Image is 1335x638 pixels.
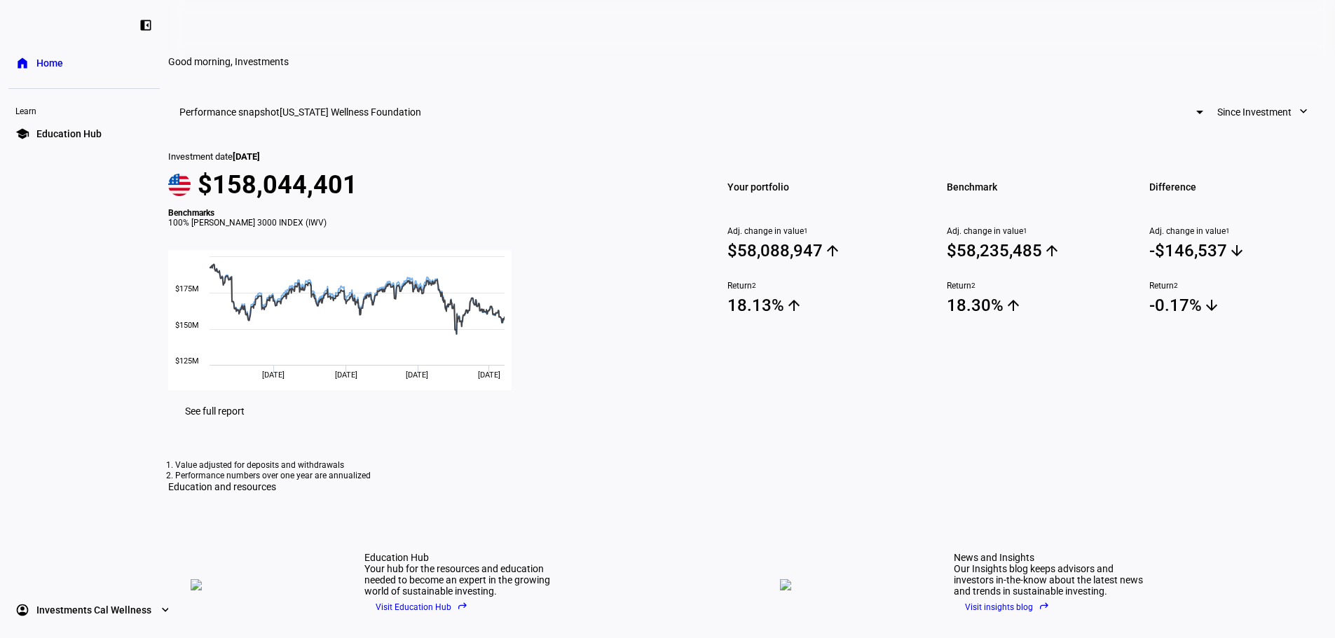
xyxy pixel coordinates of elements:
[262,370,285,380] span: [DATE]
[36,56,63,70] span: Home
[478,370,500,380] span: [DATE]
[185,405,245,417] span: See full report
[168,208,688,218] div: Benchmarks
[804,226,808,236] sup: 1
[8,100,160,120] div: Learn
[1226,226,1230,236] sup: 1
[364,597,479,618] button: Visit Education Hubreply
[280,106,421,118] span: [US_STATE] Wellness Foundation
[1149,226,1335,236] span: Adj. change in value
[364,597,561,618] a: Visit Education Hubreply
[965,597,1050,618] span: Visit insights blog
[175,471,1328,481] li: Performance numbers over one year are annualized
[15,127,29,141] eth-mat-symbol: school
[1217,98,1292,126] span: Since Investment
[191,579,331,590] img: education-hub.png
[1203,297,1220,314] mat-icon: arrow_downward
[1149,295,1335,316] span: -0.17%
[752,281,756,291] sup: 2
[175,356,199,366] text: $125M
[727,177,913,197] span: Your portfolio
[1296,104,1310,118] mat-icon: expand_more
[727,281,913,291] span: Return
[780,579,920,590] img: news.png
[36,127,102,141] span: Education Hub
[406,370,428,380] span: [DATE]
[947,295,1132,316] span: 18.30%
[15,56,29,70] eth-mat-symbol: home
[727,295,913,316] span: 18.13%
[457,600,468,611] eth-mat-symbol: reply
[175,460,1328,471] li: Value adjusted for deposits and withdrawals
[1203,98,1324,126] button: Since Investment
[15,603,29,617] eth-mat-symbol: account_circle
[786,297,802,314] mat-icon: arrow_upward
[954,552,1150,563] div: News and Insights
[158,603,172,617] eth-mat-symbol: expand_more
[947,177,1132,197] span: Benchmark
[36,603,151,617] span: Investments Cal Wellness
[727,241,823,261] div: $58,088,947
[233,151,260,162] span: [DATE]
[198,170,357,200] span: $158,044,401
[8,49,160,77] a: homeHome
[1149,281,1335,291] span: Return
[168,56,1009,67] div: Good morning, Investments
[727,226,913,236] span: Adj. change in value
[954,597,1061,618] button: Visit insights blogreply
[168,397,261,425] a: See full report
[168,481,1335,492] div: Education and resources
[139,18,153,32] eth-mat-symbol: left_panel_close
[1149,177,1335,197] span: Difference
[947,281,1132,291] span: Return
[947,240,1132,261] span: $58,235,485
[364,563,561,597] div: Your hub for the resources and education needed to become an expert in the growing world of susta...
[179,106,280,118] h3: Performance snapshot
[335,370,357,380] span: [DATE]
[1023,226,1027,236] sup: 1
[175,321,199,330] text: $150M
[971,281,975,291] sup: 2
[168,218,688,228] div: 100% [PERSON_NAME] 3000 INDEX (IWV)
[1005,297,1022,314] mat-icon: arrow_upward
[1228,242,1245,259] mat-icon: arrow_downward
[1149,240,1335,261] span: -$146,537
[168,151,688,162] div: Investment date
[376,597,468,618] span: Visit Education Hub
[175,284,199,293] text: $175M
[824,242,841,259] mat-icon: arrow_upward
[954,563,1150,597] div: Our Insights blog keeps advisors and investors in-the-know about the latest news and trends in su...
[364,552,561,563] div: Education Hub
[1043,242,1060,259] mat-icon: arrow_upward
[1174,281,1178,291] sup: 2
[947,226,1132,236] span: Adj. change in value
[954,597,1150,618] a: Visit insights blogreply
[1039,600,1050,611] eth-mat-symbol: reply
